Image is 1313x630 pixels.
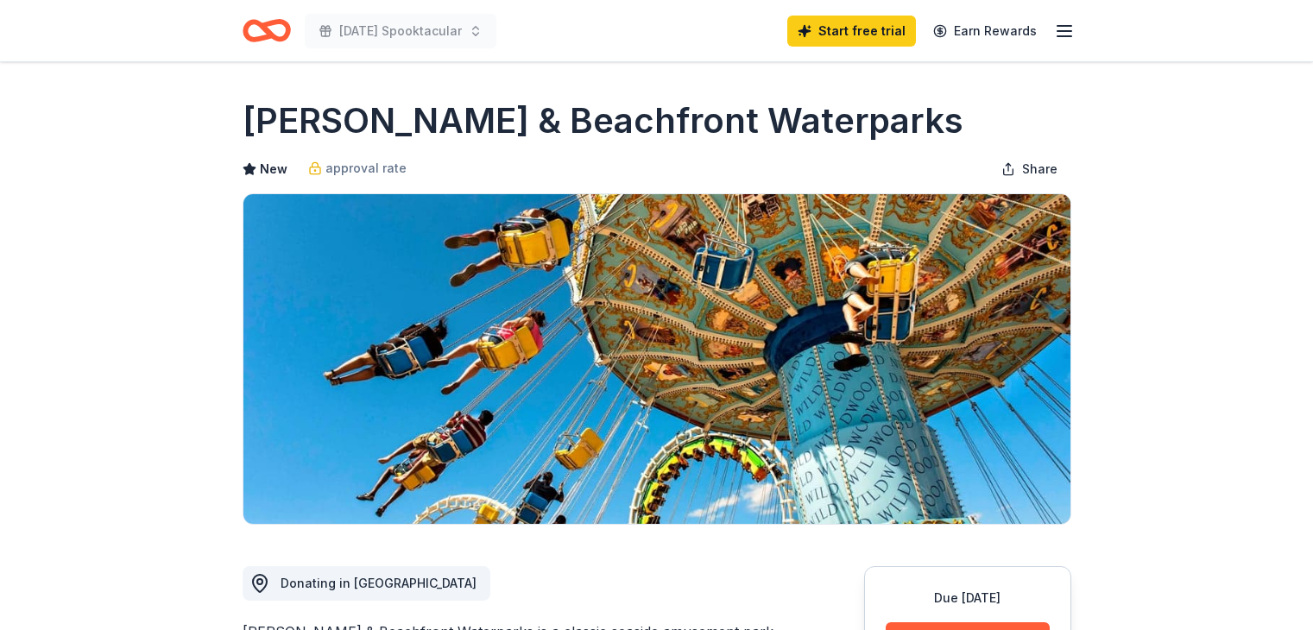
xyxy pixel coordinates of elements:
span: Share [1022,159,1057,180]
a: Start free trial [787,16,916,47]
div: Due [DATE] [886,588,1050,608]
a: Home [243,10,291,51]
span: approval rate [325,158,407,179]
a: approval rate [308,158,407,179]
button: Share [988,152,1071,186]
a: Earn Rewards [923,16,1047,47]
button: [DATE] Spooktacular [305,14,496,48]
img: Image for Morey's Piers & Beachfront Waterparks [243,194,1070,524]
span: Donating in [GEOGRAPHIC_DATA] [281,576,477,590]
span: New [260,159,287,180]
span: [DATE] Spooktacular [339,21,462,41]
h1: [PERSON_NAME] & Beachfront Waterparks [243,97,963,145]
